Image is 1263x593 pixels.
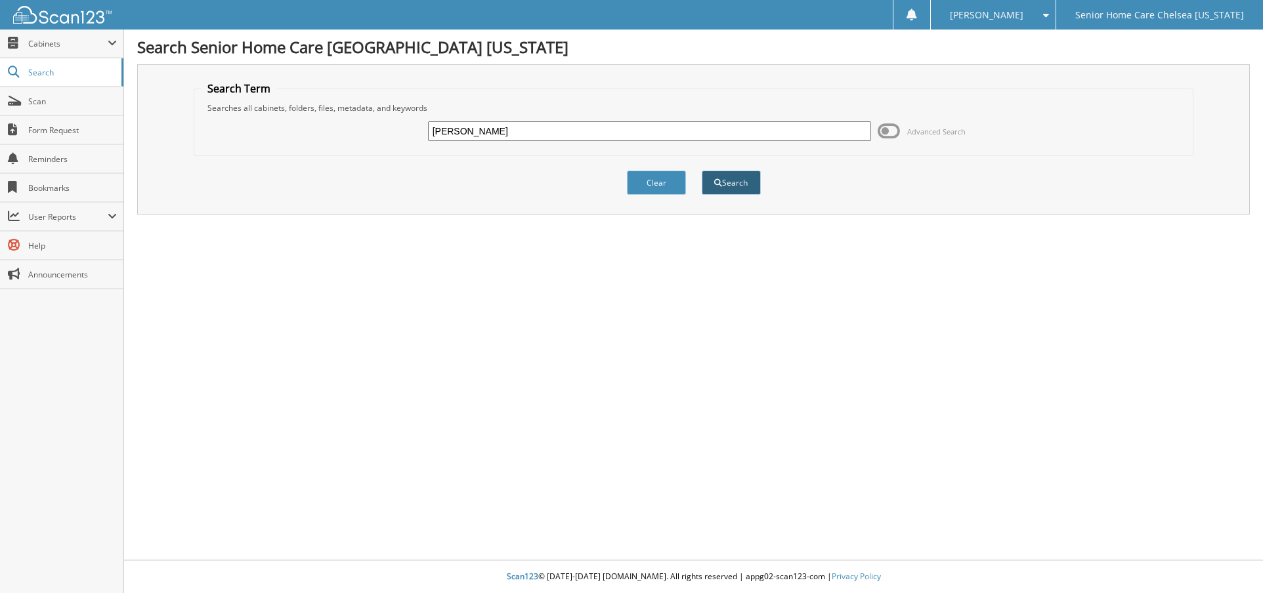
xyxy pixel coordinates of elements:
span: Help [28,240,117,251]
span: Scan [28,96,117,107]
span: Cabinets [28,38,108,49]
legend: Search Term [201,81,277,96]
a: Privacy Policy [832,571,881,582]
h1: Search Senior Home Care [GEOGRAPHIC_DATA] [US_STATE] [137,36,1250,58]
span: User Reports [28,211,108,222]
span: [PERSON_NAME] [950,11,1023,19]
button: Clear [627,171,686,195]
span: Search [28,67,115,78]
span: Advanced Search [907,127,966,136]
img: scan123-logo-white.svg [13,6,112,24]
span: Senior Home Care Chelsea [US_STATE] [1075,11,1244,19]
span: Reminders [28,153,117,165]
div: Searches all cabinets, folders, files, metadata, and keywords [201,102,1187,113]
span: Announcements [28,269,117,280]
span: Bookmarks [28,182,117,194]
span: Scan123 [507,571,538,582]
div: © [DATE]-[DATE] [DOMAIN_NAME]. All rights reserved | appg02-scan123-com | [124,561,1263,593]
button: Search [702,171,761,195]
iframe: Chat Widget [1197,530,1263,593]
span: Form Request [28,125,117,136]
